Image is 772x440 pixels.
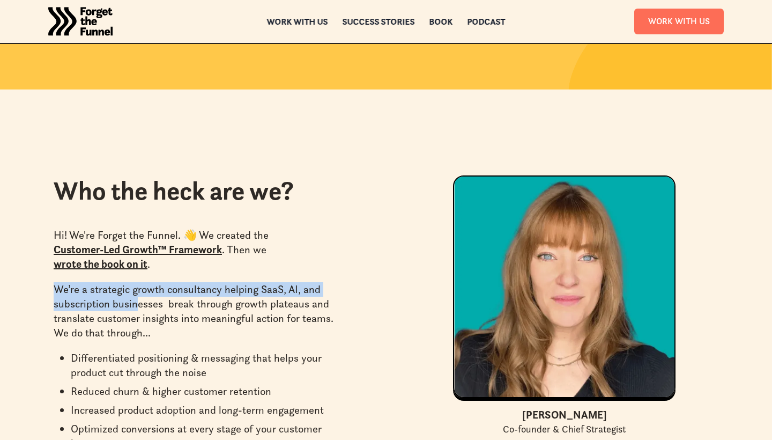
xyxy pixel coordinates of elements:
[267,18,328,25] a: Work with us
[71,403,348,417] li: Increased product adoption and long-term engagement
[634,9,724,34] a: Work With Us
[54,228,348,272] p: Hi! We're Forget the Funnel. 👋 We created the . Then we .
[429,18,453,25] a: Book
[522,407,607,423] div: [PERSON_NAME]
[54,258,147,270] a: wrote the book on it
[503,423,626,436] div: Co-founder & Chief Strategist
[54,243,222,256] a: Customer-Led Growth™ Framework
[71,384,348,399] li: Reduced churn & higher customer retention
[54,175,381,207] h2: Who the heck are we?
[467,18,506,25] a: Podcast
[71,351,348,380] li: Differentiated positioning & messaging that helps your product cut through the noise
[54,282,348,340] p: We’re a strategic growth consultancy helping SaaS, AI, and subscription businesses break through ...
[343,18,415,25] a: Success Stories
